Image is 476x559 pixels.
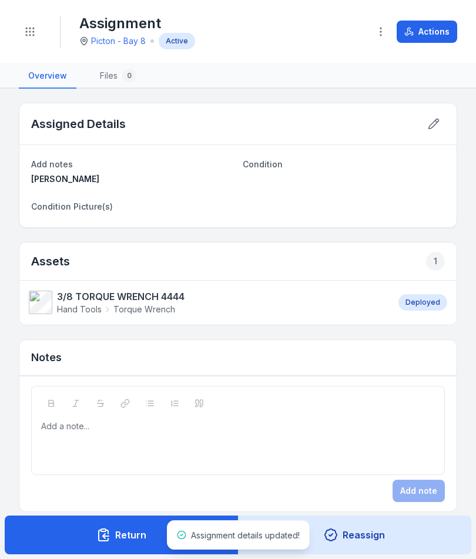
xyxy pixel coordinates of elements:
button: Actions [397,21,457,43]
h1: Assignment [79,14,195,33]
a: Overview [19,64,76,89]
span: Condition [243,159,283,169]
strong: 3/8 TORQUE WRENCH 4444 [57,289,185,304]
button: Reassign [238,516,472,554]
a: Picton - Bay 8 [91,35,146,47]
span: Torque Wrench [113,304,175,315]
span: Add notes [31,159,73,169]
div: Active [159,33,195,49]
span: [PERSON_NAME] [31,174,99,184]
h2: Assets [31,252,445,271]
div: 0 [122,69,136,83]
span: Assignment details updated! [191,530,300,540]
h3: Notes [31,349,62,366]
div: 1 [426,252,445,271]
span: Hand Tools [57,304,102,315]
button: Toggle navigation [19,21,41,43]
a: Files0 [90,64,146,89]
span: Condition Picture(s) [31,201,113,211]
h2: Assigned Details [31,116,126,132]
a: 3/8 TORQUE WRENCH 4444Hand ToolsTorque Wrench [29,289,387,315]
div: Deployed [398,294,447,311]
button: Return [5,516,239,554]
